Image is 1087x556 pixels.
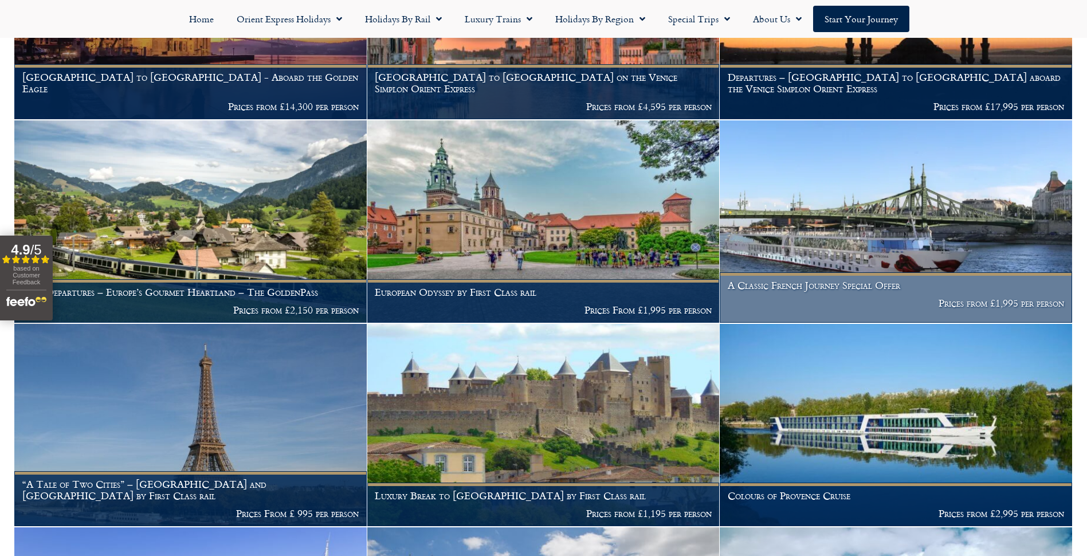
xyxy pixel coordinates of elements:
[375,508,712,519] p: Prices from £1,195 per person
[728,101,1065,112] p: Prices from £17,995 per person
[22,508,359,519] p: Prices From £ 995 per person
[22,101,359,112] p: Prices from £14,300 per person
[367,324,720,527] a: Luxury Break to [GEOGRAPHIC_DATA] by First Class rail Prices from £1,195 per person
[544,6,657,32] a: Holidays by Region
[22,72,359,94] h1: [GEOGRAPHIC_DATA] to [GEOGRAPHIC_DATA] - Aboard the Golden Eagle
[453,6,544,32] a: Luxury Trains
[728,508,1065,519] p: Prices from £2,995 per person
[728,72,1065,94] h1: Departures – [GEOGRAPHIC_DATA] to [GEOGRAPHIC_DATA] aboard the Venice Simplon Orient Express
[375,101,712,112] p: Prices from £4,595 per person
[225,6,354,32] a: Orient Express Holidays
[178,6,225,32] a: Home
[813,6,909,32] a: Start your Journey
[14,324,367,527] a: “A Tale of Two Cities” – [GEOGRAPHIC_DATA] and [GEOGRAPHIC_DATA] by First Class rail Prices From ...
[6,6,1081,32] nav: Menu
[22,304,359,316] p: Prices from £2,150 per person
[375,304,712,316] p: Prices From £1,995 per person
[375,490,712,502] h1: Luxury Break to [GEOGRAPHIC_DATA] by First Class rail
[728,490,1065,502] h1: Colours of Provence Cruise
[741,6,813,32] a: About Us
[367,120,720,323] a: European Odyssey by First Class rail Prices From £1,995 per person
[14,120,367,323] a: 2025 Departures – Europe’s Gourmet Heartland – The GoldenPass Prices from £2,150 per person
[720,120,1073,323] a: A Classic French Journey Special Offer Prices from £1,995 per person
[728,280,1065,291] h1: A Classic French Journey Special Offer
[657,6,741,32] a: Special Trips
[720,324,1073,527] a: Colours of Provence Cruise Prices from £2,995 per person
[375,72,712,94] h1: [GEOGRAPHIC_DATA] to [GEOGRAPHIC_DATA] on the Venice Simplon Orient Express
[354,6,453,32] a: Holidays by Rail
[22,287,359,298] h1: 2025 Departures – Europe’s Gourmet Heartland – The GoldenPass
[375,287,712,298] h1: European Odyssey by First Class rail
[22,479,359,501] h1: “A Tale of Two Cities” – [GEOGRAPHIC_DATA] and [GEOGRAPHIC_DATA] by First Class rail
[728,297,1065,309] p: Prices from £1,995 per person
